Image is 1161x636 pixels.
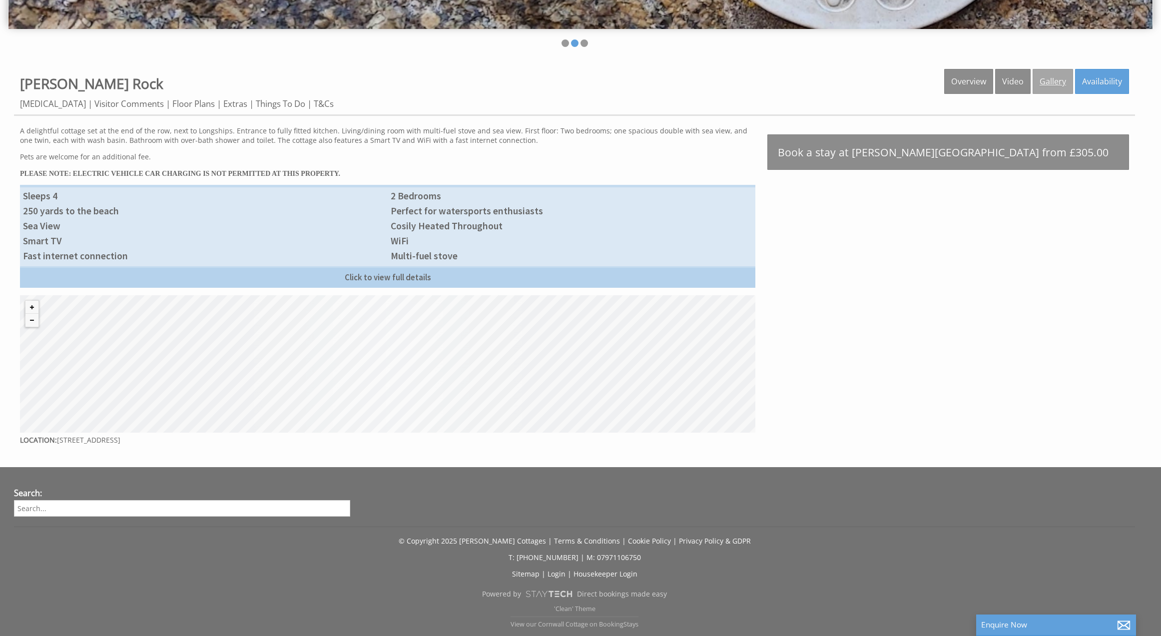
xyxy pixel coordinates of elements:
[1033,69,1073,94] a: Gallery
[388,233,755,248] li: WiFi
[673,536,677,546] span: |
[14,586,1135,603] a: Powered byDirect bookings made easy
[548,569,566,579] a: Login
[388,203,755,218] li: Perfect for watersports enthusiasts
[525,588,573,600] img: scrumpy.png
[622,536,626,546] span: |
[172,98,215,109] a: Floor Plans
[995,69,1031,94] a: Video
[20,433,755,447] p: [STREET_ADDRESS]
[94,98,164,109] a: Visitor Comments
[20,266,755,288] a: Click to view full details
[20,170,339,177] b: PLEASE NOTE: ELECTRIC VEHICLE CAR CHARGING IS NOT PERMITTED AT THIS PROPERTY
[628,536,671,546] a: Cookie Policy
[20,248,388,263] li: Fast internet connection
[20,74,163,93] a: [PERSON_NAME] Rock
[14,500,350,517] input: Search...
[679,536,751,546] a: Privacy Policy & GDPR
[388,188,755,203] li: 2 Bedrooms
[20,435,57,445] strong: Location:
[20,203,388,218] li: 250 yards to the beach
[981,620,1131,630] p: Enquire Now
[512,569,540,579] a: Sitemap
[20,233,388,248] li: Smart TV
[767,134,1129,170] a: Book a stay at [PERSON_NAME][GEOGRAPHIC_DATA] from £305.00
[314,98,334,109] a: T&Cs
[25,301,38,314] button: Zoom in
[542,569,546,579] span: |
[944,69,993,94] a: Overview
[1075,69,1129,94] a: Availability
[20,126,755,145] p: A delightful cottage set at the end of the row, next to Longships. Entrance to fully fitted kitch...
[580,553,584,562] span: |
[20,152,755,161] p: Pets are welcome for an additional fee.
[574,569,637,579] a: Housekeeper Login
[25,314,38,327] button: Zoom out
[511,617,638,629] a: View our Cornwall Cottage on BookingStays
[256,98,305,109] a: Things To Do
[399,536,546,546] a: © Copyright 2025 [PERSON_NAME] Cottages
[20,218,388,233] li: Sea View
[223,98,247,109] a: Extras
[20,188,388,203] li: Sleeps 4
[20,295,755,433] canvas: Map
[388,248,755,263] li: Multi-fuel stove
[14,605,1135,613] p: 'Clean' Theme
[568,569,572,579] span: |
[586,553,641,562] a: M: 07971106750
[388,218,755,233] li: Cosily Heated Throughout
[339,170,341,177] b: .
[548,536,552,546] span: |
[509,553,579,562] a: T: [PHONE_NUMBER]
[20,98,86,109] a: [MEDICAL_DATA]
[554,536,620,546] a: Terms & Conditions
[14,488,350,499] h3: Search:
